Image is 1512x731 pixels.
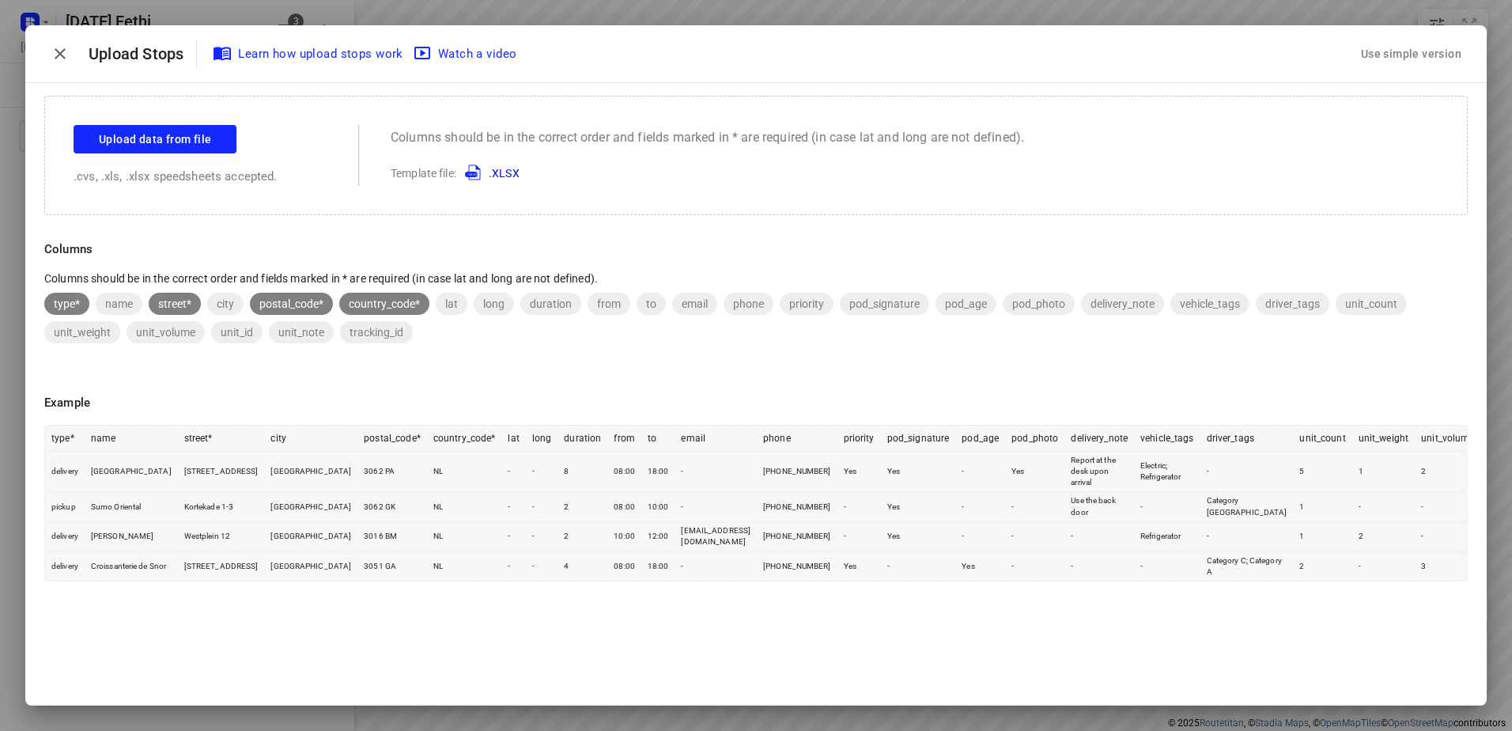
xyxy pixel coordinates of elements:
td: 3016 BM [357,522,427,552]
td: 3 [1415,551,1480,581]
td: 2 [1415,451,1480,492]
td: - [1064,551,1134,581]
span: unit_note [269,326,334,339]
span: priority [780,297,833,310]
td: Report at the desk upon arrival [1064,451,1134,492]
span: unit_volume [127,326,205,339]
td: - [1415,492,1480,522]
td: delivery [45,551,85,581]
span: name [96,297,142,310]
span: country_code* [339,297,429,310]
td: - [1005,551,1064,581]
td: - [837,492,881,522]
th: unit_weight [1352,426,1415,452]
a: Learn how upload stops work [210,40,410,68]
p: Example [44,394,1468,412]
span: Upload data from file [99,130,211,150]
th: lat [501,426,525,452]
span: pod_age [936,297,996,310]
span: Learn how upload stops work [216,44,403,64]
span: city [207,297,244,310]
th: long [526,426,558,452]
td: Yes [881,522,956,552]
th: city [264,426,357,452]
td: Refrigerator [1134,522,1200,552]
td: [PHONE_NUMBER] [757,522,837,552]
td: 10:00 [607,522,641,552]
td: 3062 GK [357,492,427,522]
td: [EMAIL_ADDRESS][DOMAIN_NAME] [675,522,757,552]
td: NL [427,451,502,492]
td: 2 [1352,522,1415,552]
td: delivery [45,522,85,552]
td: Category C; Category A [1200,551,1294,581]
td: Westplein 12 [178,522,265,552]
p: .cvs, .xls, .xlsx speedsheets accepted. [74,168,327,186]
td: Croissanterie de Snor [85,551,178,581]
td: - [881,551,956,581]
td: - [1415,522,1480,552]
td: - [955,492,1005,522]
td: - [1134,551,1200,581]
td: - [1352,551,1415,581]
td: 1 [1293,492,1351,522]
td: Yes [881,492,956,522]
td: Yes [881,451,956,492]
span: email [672,297,717,310]
td: [PHONE_NUMBER] [757,451,837,492]
td: 1 [1293,522,1351,552]
td: [GEOGRAPHIC_DATA] [264,451,357,492]
span: duration [520,297,581,310]
th: delivery_note [1064,426,1134,452]
td: - [1134,492,1200,522]
span: street* [149,297,201,310]
td: NL [427,522,502,552]
td: [GEOGRAPHIC_DATA] [264,551,357,581]
td: - [955,451,1005,492]
span: unit_weight [44,326,120,339]
span: pod_signature [840,297,929,310]
span: tracking_id [340,326,413,339]
span: lat [436,297,467,310]
td: [PERSON_NAME] [85,522,178,552]
td: NL [427,551,502,581]
td: - [675,551,757,581]
td: Use the back door [1064,492,1134,522]
td: NL [427,492,502,522]
button: Watch a video [410,40,524,68]
td: - [526,551,558,581]
span: type* [44,297,89,310]
td: - [955,522,1005,552]
td: Category [GEOGRAPHIC_DATA] [1200,492,1294,522]
p: Upload Stops [89,42,196,66]
td: 12:00 [641,522,675,552]
th: type* [45,426,85,452]
p: Columns should be in the correct order and fields marked in * are required (in case lat and long ... [391,128,1024,147]
th: driver_tags [1200,426,1294,452]
th: to [641,426,675,452]
th: duration [558,426,607,452]
td: Sumo Oriental [85,492,178,522]
td: - [1005,522,1064,552]
td: 1 [1352,451,1415,492]
td: Yes [837,551,881,581]
td: Yes [955,551,1005,581]
td: 2 [558,522,607,552]
th: phone [757,426,837,452]
div: Use simple version [1358,41,1465,67]
td: 10:00 [641,492,675,522]
td: - [501,551,525,581]
td: 5 [1293,451,1351,492]
td: 08:00 [607,492,641,522]
td: - [675,451,757,492]
td: 08:00 [607,551,641,581]
th: priority [837,426,881,452]
span: unit_count [1336,297,1407,310]
td: [PHONE_NUMBER] [757,492,837,522]
button: Upload data from file [74,125,236,153]
td: - [1200,451,1294,492]
p: Template file: [391,163,1024,182]
th: vehicle_tags [1134,426,1200,452]
th: pod_signature [881,426,956,452]
td: [PHONE_NUMBER] [757,551,837,581]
